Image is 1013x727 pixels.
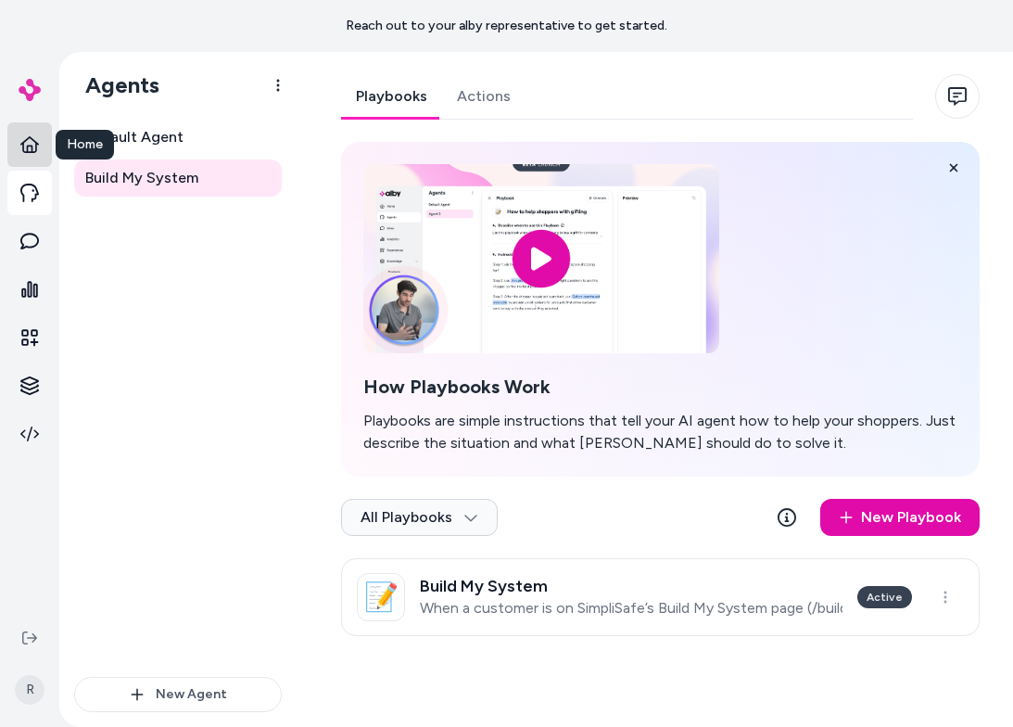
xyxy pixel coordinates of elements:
[442,74,525,119] a: Actions
[85,167,198,189] span: Build My System
[820,499,980,536] a: New Playbook
[361,508,478,527] span: All Playbooks
[857,586,912,608] div: Active
[363,410,957,454] p: Playbooks are simple instructions that tell your AI agent how to help your shoppers. Just describ...
[11,660,48,720] button: R
[357,573,405,621] div: 📝
[70,71,159,99] h1: Agents
[363,376,957,399] h2: How Playbooks Work
[341,558,980,636] a: 📝Build My SystemWhen a customer is on SimpliSafe’s Build My System page (/build-my-system) and ne...
[19,79,41,101] img: alby Logo
[74,119,282,156] a: Default Agent
[420,599,842,618] p: When a customer is on SimpliSafe’s Build My System page (/build-my-system) and needs guidance cre...
[341,74,442,119] a: Playbooks
[341,499,498,536] button: All Playbooks
[15,675,44,705] span: R
[56,130,114,159] div: Home
[420,577,842,595] h3: Build My System
[74,159,282,197] a: Build My System
[74,677,282,712] button: New Agent
[346,17,667,35] p: Reach out to your alby representative to get started.
[85,126,184,148] span: Default Agent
